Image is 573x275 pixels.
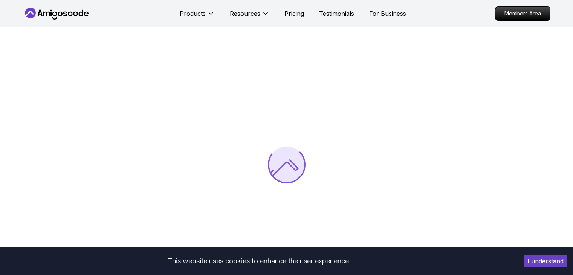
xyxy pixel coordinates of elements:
[230,9,269,24] button: Resources
[495,6,550,21] a: Members Area
[180,9,215,24] button: Products
[495,7,550,20] p: Members Area
[6,253,512,269] div: This website uses cookies to enhance the user experience.
[319,9,354,18] a: Testimonials
[284,9,304,18] a: Pricing
[180,9,206,18] p: Products
[230,9,260,18] p: Resources
[524,255,567,267] button: Accept cookies
[369,9,406,18] a: For Business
